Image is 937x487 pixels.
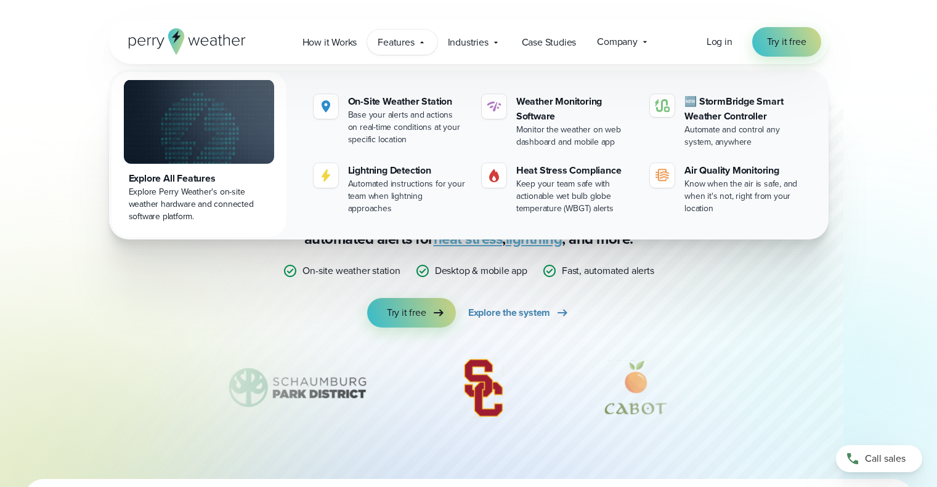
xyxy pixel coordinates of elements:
[309,158,472,220] a: Lightning Detection Automated instructions for your team when lightning approaches
[348,163,467,178] div: Lightning Detection
[645,158,808,220] a: Air Quality Monitoring Know when the air is safe, and when it's not, right from your location
[348,109,467,146] div: Base your alerts and actions on real-time conditions at your specific location
[171,357,767,425] div: slideshow
[448,35,489,50] span: Industries
[865,451,906,466] span: Call sales
[468,298,570,328] a: Explore the system
[211,357,386,419] div: 8 of 12
[222,190,715,249] p: Stop relying on weather apps you can’t trust — [PERSON_NAME] Weather gives you certainty with rel...
[516,178,635,215] div: Keep your team safe with actionable wet bulb globe temperature (WBGT) alerts
[378,35,414,50] span: Features
[129,171,269,186] div: Explore All Features
[309,89,472,151] a: On-Site Weather Station Base your alerts and actions on real-time conditions at your specific loc...
[487,99,501,114] img: software-icon.svg
[516,124,635,148] div: Monitor the weather on web dashboard and mobile app
[522,35,577,50] span: Case Studies
[645,89,808,153] a: 🆕 StormBridge Smart Weather Controller Automate and control any system, anywhere
[655,168,670,183] img: aqi-icon.svg
[348,94,467,109] div: On-Site Weather Station
[516,163,635,178] div: Heat Stress Compliance
[655,99,670,112] img: stormbridge-icon-V6.svg
[367,298,456,328] a: Try it free
[348,178,467,215] div: Automated instructions for your team when lightning approaches
[435,264,527,278] p: Desktop & mobile app
[318,168,333,183] img: lightning-icon.svg
[597,34,638,49] span: Company
[477,89,640,153] a: Weather Monitoring Software Monitor the weather on web dashboard and mobile app
[752,357,832,419] div: 11 of 12
[445,357,521,419] div: 9 of 12
[318,99,333,114] img: Location.svg
[580,357,692,419] img: Cabot-Citrus-Farms.svg
[684,163,803,178] div: Air Quality Monitoring
[211,357,386,419] img: Schaumburg-Park-District-1.svg
[684,178,803,215] div: Know when the air is safe, and when it's not, right from your location
[580,357,692,419] div: 10 of 12
[302,35,357,50] span: How it Works
[752,357,832,419] img: Holder.svg
[836,445,922,472] a: Call sales
[511,30,587,55] a: Case Studies
[684,94,803,124] div: 🆕 StormBridge Smart Weather Controller
[129,186,269,223] div: Explore Perry Weather's on-site weather hardware and connected software platform.
[752,27,821,57] a: Try it free
[684,124,803,148] div: Automate and control any system, anywhere
[302,264,400,278] p: On-site weather station
[445,357,521,419] img: University-of-Southern-California-USC.svg
[292,30,368,55] a: How it Works
[516,94,635,124] div: Weather Monitoring Software
[707,34,732,49] a: Log in
[562,264,654,278] p: Fast, automated alerts
[112,72,286,237] a: Explore All Features Explore Perry Weather's on-site weather hardware and connected software plat...
[767,34,806,49] span: Try it free
[468,305,550,320] span: Explore the system
[487,168,501,183] img: Gas.svg
[387,305,426,320] span: Try it free
[477,158,640,220] a: Heat Stress Compliance Keep your team safe with actionable wet bulb globe temperature (WBGT) alerts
